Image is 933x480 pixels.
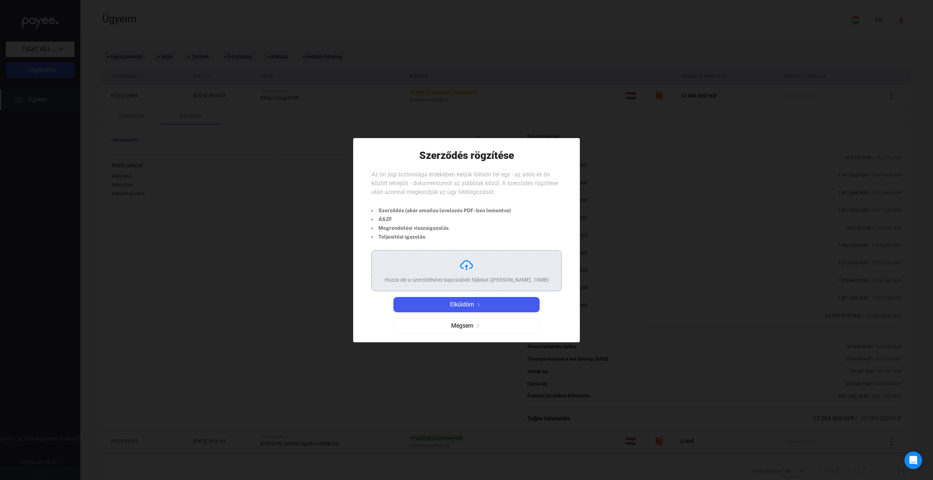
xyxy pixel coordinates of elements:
div: Open Intercom Messenger [904,452,922,469]
img: arrow-right-white [474,303,483,306]
button: Elküldömarrow-right-white [393,297,540,312]
li: ÁSZF [371,215,511,224]
button: Mégsemarrow-right-grey [393,318,540,334]
div: Húzza ide a szerződéshez kapcsolódó fájlokat ([PERSON_NAME]. 10MB) [385,276,549,283]
li: Teljesítési igazolás [371,232,511,241]
li: Megrendelési visszaigazolás [371,224,511,232]
span: Az ön jogi biztonsága érdekében kérjük töltsön fel egy - az adós és ön között létrejött - dokumen... [371,171,558,195]
h1: Szerződés rögzítése [419,149,514,162]
img: upload-cloud [459,258,474,273]
span: Mégsem [451,321,473,330]
img: arrow-right-grey [473,324,482,328]
span: Elküldöm [450,300,474,309]
li: Szerződés (akár emailes levelezés PDF-ben lementve) [371,206,511,215]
